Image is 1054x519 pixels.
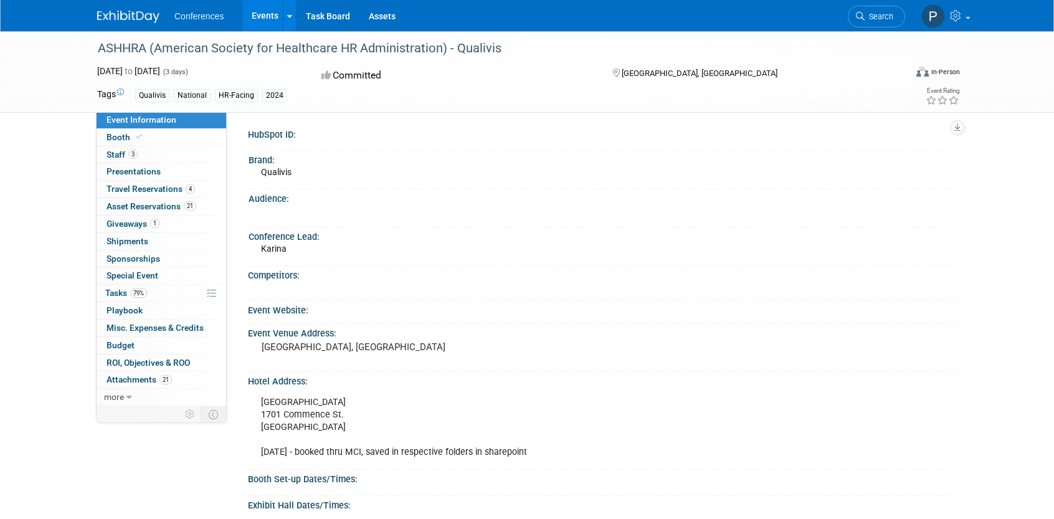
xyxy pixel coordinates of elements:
a: Booth [97,129,226,146]
div: In-Person [931,67,960,77]
span: Booth [107,132,145,142]
pre: [GEOGRAPHIC_DATA], [GEOGRAPHIC_DATA] [262,341,529,353]
div: Event Website: [248,301,957,317]
img: Format-Inperson.png [916,67,929,77]
div: National [174,89,211,102]
a: Playbook [97,302,226,319]
span: (3 days) [162,68,188,76]
td: Personalize Event Tab Strip [179,406,201,422]
div: Committed [318,65,593,87]
span: 21 [184,201,196,211]
span: Presentations [107,166,161,176]
div: Event Venue Address: [248,324,957,340]
span: Attachments [107,374,172,384]
a: Asset Reservations21 [97,198,226,215]
a: Event Information [97,112,226,128]
span: 21 [159,375,172,384]
span: Karina [261,244,287,254]
td: Tags [97,88,124,102]
div: Conference Lead: [249,227,951,243]
div: HubSpot ID: [248,125,957,141]
span: Playbook [107,305,143,315]
a: more [97,389,226,406]
div: Event Rating [926,88,959,94]
div: Audience: [249,189,951,205]
a: Giveaways1 [97,216,226,232]
span: Event Information [107,115,176,125]
span: 3 [128,150,138,159]
a: Search [848,6,905,27]
span: Asset Reservations [107,201,196,211]
div: Booth Set-up Dates/Times: [248,470,957,485]
td: Toggle Event Tabs [201,406,227,422]
span: Budget [107,340,135,350]
span: Tasks [105,288,147,298]
div: Hotel Address: [248,372,957,388]
a: Presentations [97,163,226,180]
span: 4 [186,184,195,194]
span: more [104,392,124,402]
a: ROI, Objectives & ROO [97,355,226,371]
a: Tasks79% [97,285,226,302]
a: Attachments21 [97,371,226,388]
span: 1 [150,219,159,228]
i: Booth reservation complete [136,133,142,140]
div: HR-Facing [215,89,258,102]
span: Search [865,12,893,21]
div: [GEOGRAPHIC_DATA] 1701 Commence St. [GEOGRAPHIC_DATA] [DATE] - booked thru MCI, saved in respecti... [252,390,819,465]
img: Priscilla Wheeler [921,4,945,28]
a: Budget [97,337,226,354]
a: Staff3 [97,146,226,163]
span: Shipments [107,236,148,246]
span: Conferences [174,11,224,21]
span: Qualivis [261,167,292,177]
a: Misc. Expenses & Credits [97,320,226,336]
a: Shipments [97,233,226,250]
a: Travel Reservations4 [97,181,226,198]
span: [DATE] [DATE] [97,66,160,76]
span: Travel Reservations [107,184,195,194]
span: 79% [130,288,147,298]
span: Giveaways [107,219,159,229]
span: [GEOGRAPHIC_DATA], [GEOGRAPHIC_DATA] [622,69,777,78]
img: ExhibitDay [97,11,159,23]
span: Misc. Expenses & Credits [107,323,204,333]
div: Competitors: [248,266,957,282]
span: Sponsorships [107,254,160,264]
div: ASHHRA (American Society for Healthcare HR Administration) - Qualivis [93,37,886,60]
div: Event Format [832,65,960,83]
a: Sponsorships [97,250,226,267]
span: Staff [107,150,138,160]
div: Qualivis [135,89,169,102]
a: Special Event [97,267,226,284]
span: Special Event [107,270,158,280]
span: ROI, Objectives & ROO [107,358,190,368]
div: 2024 [262,89,287,102]
div: Brand: [249,151,951,166]
span: to [123,66,135,76]
div: Exhibit Hall Dates/Times: [248,496,957,512]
